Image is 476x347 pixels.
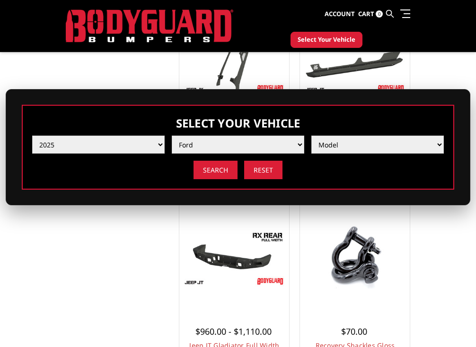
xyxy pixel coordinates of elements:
img: Jeep JT Gladiator Sliders (pair) [302,36,407,95]
span: Cart [358,9,374,18]
iframe: Chat Widget [429,301,476,347]
img: Jeep JK A-Pillar Brackets (pair) [182,36,287,95]
a: Jeep JT Gladiator Sliders (pair) Jeep JT Gladiator Sliders (pair) [302,12,407,118]
a: Jeep JT Gladiator Full Width Rear Bumper Jeep JT Gladiator Full Width Rear Bumper [182,206,287,311]
a: Cart 0 [358,1,383,27]
span: 0 [376,10,383,18]
a: Jeep JK A-Pillar Brackets (pair) [182,12,287,118]
img: BODYGUARD BUMPERS [66,9,233,43]
span: Account [325,9,355,18]
a: Recovery Shackles Gloss Black (pair) Recovery Shackles Gloss Black (pair) [302,206,407,311]
input: Search [194,161,238,179]
span: Select Your Vehicle [298,35,355,45]
span: $70.00 [341,326,367,337]
span: $960.00 - $1,110.00 [195,326,272,337]
h3: Select Your Vehicle [32,115,444,131]
img: Jeep JT Gladiator Full Width Rear Bumper [182,228,287,288]
img: Recovery Shackles Gloss Black (pair) [302,223,407,293]
button: Select Your Vehicle [291,32,362,48]
input: Reset [244,161,282,179]
a: Account [325,1,355,27]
